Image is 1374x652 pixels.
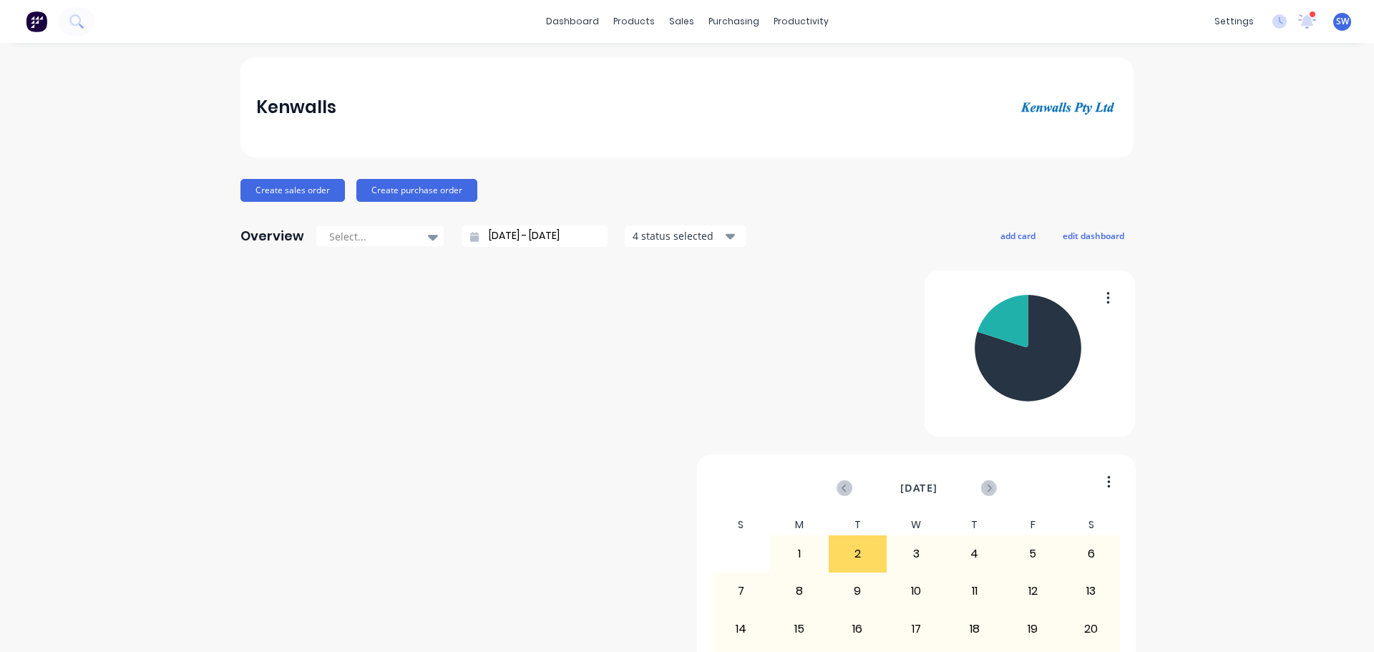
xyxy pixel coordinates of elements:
[713,573,770,609] div: 7
[26,11,47,32] img: Factory
[1207,11,1261,32] div: settings
[1063,536,1120,572] div: 6
[701,11,766,32] div: purchasing
[771,611,828,647] div: 15
[766,11,836,32] div: productivity
[1063,573,1120,609] div: 13
[829,515,887,535] div: T
[633,228,723,243] div: 4 status selected
[771,536,828,572] div: 1
[256,93,336,122] div: Kenwalls
[240,179,345,202] button: Create sales order
[1003,515,1062,535] div: F
[946,611,1003,647] div: 18
[1053,226,1134,245] button: edit dashboard
[356,179,477,202] button: Create purchase order
[662,11,701,32] div: sales
[1336,15,1349,28] span: SW
[991,226,1045,245] button: add card
[713,611,770,647] div: 14
[1062,515,1121,535] div: S
[1004,611,1061,647] div: 19
[829,573,887,609] div: 9
[539,11,606,32] a: dashboard
[946,536,1003,572] div: 4
[900,480,937,496] span: [DATE]
[829,611,887,647] div: 16
[887,611,945,647] div: 17
[1018,98,1118,116] img: Kenwalls
[829,536,887,572] div: 2
[945,515,1004,535] div: T
[1004,573,1061,609] div: 12
[625,225,746,247] button: 4 status selected
[887,515,945,535] div: W
[771,573,828,609] div: 8
[240,222,304,250] div: Overview
[1063,611,1120,647] div: 20
[1004,536,1061,572] div: 5
[770,515,829,535] div: M
[946,573,1003,609] div: 11
[887,536,945,572] div: 3
[606,11,662,32] div: products
[712,515,771,535] div: S
[887,573,945,609] div: 10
